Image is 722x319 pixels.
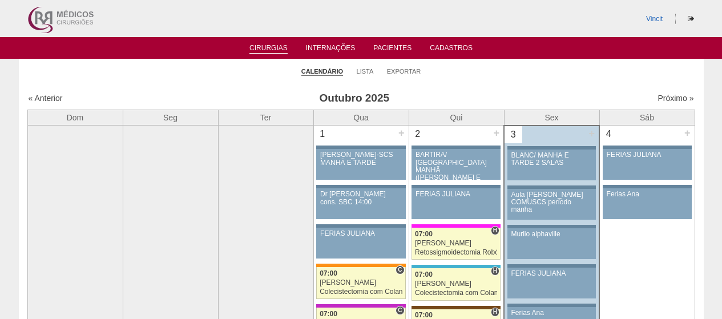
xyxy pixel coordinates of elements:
a: Dr [PERSON_NAME] cons. SBC 14:00 [316,188,405,219]
th: Qua [313,110,409,126]
div: FERIAS JULIANA [511,270,592,277]
div: Colecistectomia com Colangiografia VL [320,288,402,296]
a: C 07:00 [PERSON_NAME] Colecistectomia com Colangiografia VL [316,267,405,299]
div: Key: Aviso [316,224,405,228]
a: Ferias Ana [603,188,692,219]
div: Key: Santa Joana [412,306,501,309]
a: Internações [306,44,356,55]
div: 1 [314,126,332,143]
div: Ferias Ana [607,191,688,198]
div: + [683,126,692,140]
th: Qui [409,110,504,126]
div: Murilo alphaville [511,231,592,238]
div: [PERSON_NAME] [415,280,497,288]
a: BLANC/ MANHÃ E TARDE 2 SALAS [507,150,596,180]
div: Key: Neomater [412,265,501,268]
div: + [397,126,406,140]
a: FERIAS JULIANA [316,228,405,259]
div: [PERSON_NAME]-SCS MANHÃ E TARDE [320,151,402,166]
span: Consultório [396,265,404,274]
div: Key: Aviso [603,185,692,188]
a: Cirurgias [249,44,288,54]
div: Key: Aviso [507,304,596,307]
a: Murilo alphaville [507,228,596,259]
div: [PERSON_NAME] [415,240,497,247]
span: Hospital [491,226,499,235]
a: H 07:00 [PERSON_NAME] Colecistectomia com Colangiografia VL [412,268,501,300]
a: FERIAS JULIANA [412,188,501,219]
a: BARTIRA/ [GEOGRAPHIC_DATA] MANHÃ ([PERSON_NAME] E ANA)/ SANTA JOANA -TARDE [412,149,501,180]
div: Dr [PERSON_NAME] cons. SBC 14:00 [320,191,402,205]
div: Key: Pro Matre [412,224,501,228]
div: Key: Aviso [507,225,596,228]
div: BLANC/ MANHÃ E TARDE 2 SALAS [511,152,592,167]
a: [PERSON_NAME]-SCS MANHÃ E TARDE [316,149,405,180]
a: Vincit [646,15,663,23]
div: Key: Aviso [507,146,596,150]
span: Hospital [491,308,499,317]
div: BARTIRA/ [GEOGRAPHIC_DATA] MANHÃ ([PERSON_NAME] E ANA)/ SANTA JOANA -TARDE [416,151,497,196]
div: Key: Aviso [316,185,405,188]
div: [PERSON_NAME] [320,279,402,286]
div: Key: Aviso [507,264,596,268]
div: Retossigmoidectomia Robótica [415,249,497,256]
a: Exportar [387,67,421,75]
div: Key: Aviso [603,146,692,149]
a: Cadastros [430,44,473,55]
a: « Anterior [29,94,63,103]
div: FERIAS JULIANA [416,191,497,198]
div: Colecistectomia com Colangiografia VL [415,289,497,297]
div: Key: Aviso [507,185,596,189]
a: FERIAS JULIANA [507,268,596,298]
div: 2 [409,126,427,143]
div: Key: Aviso [412,146,501,149]
a: Aula [PERSON_NAME] COMUSCS período manha [507,189,596,220]
th: Ter [218,110,313,126]
th: Dom [27,110,123,126]
a: Pacientes [373,44,412,55]
div: + [587,126,596,141]
i: Sair [688,15,694,22]
th: Seg [123,110,218,126]
span: 07:00 [320,310,337,318]
div: Aula [PERSON_NAME] COMUSCS período manha [511,191,592,214]
span: 07:00 [320,269,337,277]
div: Key: Aviso [412,185,501,188]
div: 3 [505,126,522,143]
span: Consultório [396,306,404,315]
th: Sáb [599,110,695,126]
a: H 07:00 [PERSON_NAME] Retossigmoidectomia Robótica [412,228,501,260]
span: Hospital [491,266,499,276]
div: 4 [600,126,618,143]
div: FERIAS JULIANA [320,230,402,237]
div: + [491,126,501,140]
span: 07:00 [415,270,433,278]
div: Key: Aviso [316,146,405,149]
div: Ferias Ana [511,309,592,317]
div: FERIAS JULIANA [607,151,688,159]
span: 07:00 [415,230,433,238]
span: 07:00 [415,311,433,319]
a: Calendário [301,67,343,76]
a: Próximo » [658,94,693,103]
a: Lista [357,67,374,75]
div: Key: São Luiz - SCS [316,264,405,267]
div: Key: Maria Braido [316,304,405,308]
a: FERIAS JULIANA [603,149,692,180]
h3: Outubro 2025 [188,90,521,107]
th: Sex [504,110,599,126]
